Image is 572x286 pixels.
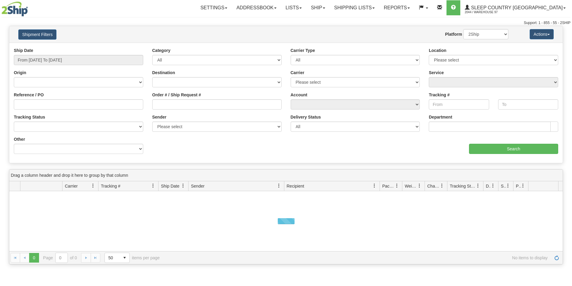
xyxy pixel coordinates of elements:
span: items per page [104,253,160,263]
label: Department [429,114,452,120]
a: Weight filter column settings [414,181,425,191]
input: Search [469,144,558,154]
span: Charge [427,183,440,189]
a: Charge filter column settings [437,181,447,191]
a: Addressbook [232,0,281,15]
a: Pickup Status filter column settings [518,181,528,191]
label: Ship Date [14,47,33,53]
span: Delivery Status [486,183,491,189]
label: Tracking # [429,92,449,98]
label: Service [429,70,444,76]
a: Ship Date filter column settings [178,181,188,191]
label: Carrier Type [291,47,315,53]
div: Support: 1 - 855 - 55 - 2SHIP [2,20,570,26]
a: Delivery Status filter column settings [488,181,498,191]
label: Order # / Ship Request # [152,92,201,98]
label: Platform [445,31,462,37]
a: Carrier filter column settings [88,181,98,191]
span: Page 0 [29,253,39,263]
a: Tracking Status filter column settings [473,181,483,191]
label: Reference / PO [14,92,44,98]
label: Sender [152,114,166,120]
label: Delivery Status [291,114,321,120]
span: 50 [108,255,116,261]
span: Recipient [287,183,304,189]
a: Settings [196,0,232,15]
label: Carrier [291,70,304,76]
a: Shipment Issues filter column settings [503,181,513,191]
span: Ship Date [161,183,179,189]
span: Page sizes drop down [104,253,130,263]
a: Shipping lists [330,0,379,15]
a: Reports [379,0,414,15]
img: logo2044.jpg [2,2,28,17]
a: Refresh [552,253,561,263]
span: Tracking Status [450,183,476,189]
span: Page of 0 [43,253,77,263]
label: Origin [14,70,26,76]
label: Other [14,136,25,142]
label: Location [429,47,446,53]
span: Tracking # [101,183,120,189]
span: Pickup Status [516,183,521,189]
span: Weight [405,183,417,189]
span: 2044 / Warehouse 97 [465,9,510,15]
a: Recipient filter column settings [369,181,380,191]
span: Shipment Issues [501,183,506,189]
div: grid grouping header [9,170,563,181]
a: Ship [306,0,329,15]
span: Packages [382,183,395,189]
label: Tracking Status [14,114,45,120]
a: Packages filter column settings [392,181,402,191]
a: Sender filter column settings [274,181,284,191]
label: Account [291,92,307,98]
label: Destination [152,70,175,76]
span: No items to display [168,255,548,260]
a: Tracking # filter column settings [148,181,158,191]
span: Sleep Country [GEOGRAPHIC_DATA] [470,5,563,10]
label: Category [152,47,171,53]
input: To [498,99,558,110]
a: Lists [281,0,306,15]
a: Sleep Country [GEOGRAPHIC_DATA] 2044 / Warehouse 97 [460,0,570,15]
span: Carrier [65,183,78,189]
button: Actions [530,29,554,39]
span: select [120,253,129,263]
input: From [429,99,489,110]
span: Sender [191,183,204,189]
button: Shipment Filters [18,29,56,40]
